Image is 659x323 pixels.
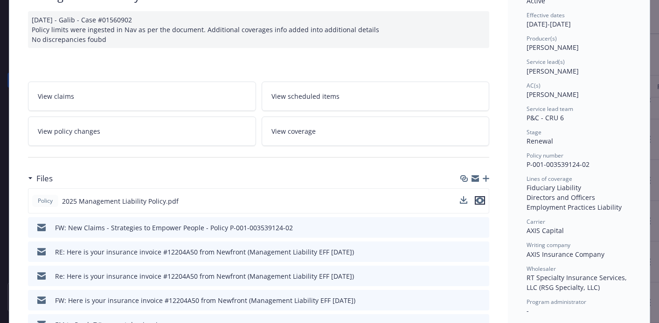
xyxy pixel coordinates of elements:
span: Policy [36,197,55,205]
span: View policy changes [38,126,100,136]
div: Files [28,172,53,185]
span: AC(s) [527,82,541,89]
span: Renewal [527,137,553,145]
span: [PERSON_NAME] [527,67,579,76]
span: RT Specialty Insurance Services, LLC (RSG Specialty, LLC) [527,273,629,292]
a: View coverage [262,117,490,146]
div: Fiduciary Liability [527,183,631,192]
span: 2025 Management Liability Policy.pdf [62,196,179,206]
a: View claims [28,82,256,111]
span: P&C - CRU 6 [527,113,564,122]
button: preview file [475,196,485,205]
button: preview file [475,196,485,206]
div: Employment Practices Liability [527,202,631,212]
span: - [527,306,529,315]
div: Directors and Officers [527,192,631,202]
span: AXIS Insurance Company [527,250,604,259]
button: download file [460,196,467,206]
button: preview file [477,247,486,257]
div: FW: Here is your insurance invoice #12204A50 from Newfront (Management Liability EFF [DATE]) [55,296,355,305]
button: download file [462,247,470,257]
button: download file [462,296,470,305]
span: View coverage [271,126,316,136]
button: download file [462,271,470,281]
button: preview file [477,296,486,305]
span: [PERSON_NAME] [527,43,579,52]
div: RE: Here is your insurance invoice #12204A50 from Newfront (Management Liability EFF [DATE]) [55,247,354,257]
button: preview file [477,271,486,281]
span: Stage [527,128,541,136]
span: AXIS Capital [527,226,564,235]
button: preview file [477,223,486,233]
div: [DATE] - Galib - Case #01560902 Policy limits were ingested in Nav as per the document. Additiona... [28,11,489,48]
div: FW: New Claims - Strategies to Empower People - Policy P-001-003539124-02 [55,223,293,233]
div: Re: Here is your insurance invoice #12204A50 from Newfront (Management Liability EFF [DATE]) [55,271,354,281]
h3: Files [36,172,53,185]
span: Policy number [527,151,563,159]
span: View scheduled items [271,91,340,101]
a: View policy changes [28,117,256,146]
span: Service lead team [527,105,573,113]
button: download file [462,223,470,233]
span: Lines of coverage [527,175,572,183]
span: [PERSON_NAME] [527,90,579,99]
a: View scheduled items [262,82,490,111]
button: download file [460,196,467,204]
span: Carrier [527,218,545,226]
span: Writing company [527,241,570,249]
span: P-001-003539124-02 [527,160,590,169]
span: Service lead(s) [527,58,565,66]
span: Producer(s) [527,34,557,42]
span: View claims [38,91,74,101]
span: Program administrator [527,298,586,306]
span: Effective dates [527,11,565,19]
span: Wholesaler [527,265,556,273]
div: [DATE] - [DATE] [527,11,631,29]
